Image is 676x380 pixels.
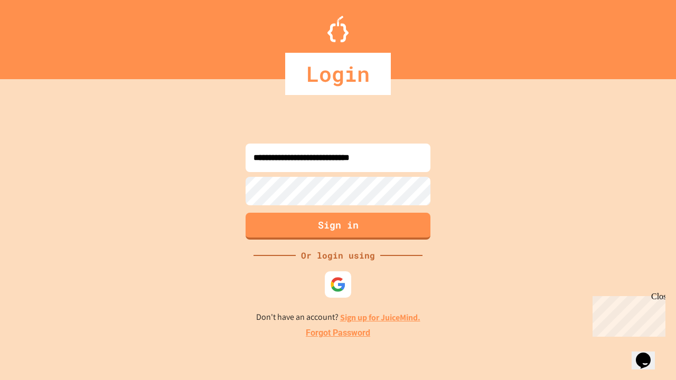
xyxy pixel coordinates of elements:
[256,311,420,324] p: Don't have an account?
[632,338,665,369] iframe: chat widget
[246,213,430,240] button: Sign in
[306,327,370,339] a: Forgot Password
[340,312,420,323] a: Sign up for JuiceMind.
[296,249,380,262] div: Or login using
[285,53,391,95] div: Login
[330,277,346,292] img: google-icon.svg
[327,16,349,42] img: Logo.svg
[588,292,665,337] iframe: chat widget
[4,4,73,67] div: Chat with us now!Close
